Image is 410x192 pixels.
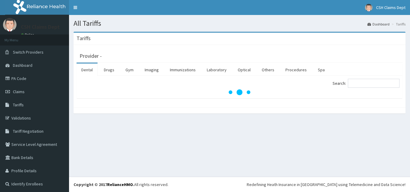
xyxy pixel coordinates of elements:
[333,79,399,88] label: Search:
[21,33,35,37] a: Online
[13,128,44,134] span: Tariff Negotiation
[13,89,25,94] span: Claims
[21,24,60,30] p: CSH Claims Dept
[365,4,372,11] img: User Image
[165,64,200,76] a: Immunizations
[77,64,98,76] a: Dental
[13,102,24,108] span: Tariffs
[247,182,405,188] div: Redefining Heath Insurance in [GEOGRAPHIC_DATA] using Telemedicine and Data Science!
[233,64,255,76] a: Optical
[376,5,405,10] span: CSH Claims Dept
[3,18,17,31] img: User Image
[107,182,133,187] a: RelianceHMO
[390,22,405,27] li: Tariffs
[348,79,399,88] input: Search:
[228,80,252,104] svg: audio-loading
[257,64,279,76] a: Others
[13,49,44,55] span: Switch Providers
[99,64,119,76] a: Drugs
[313,64,330,76] a: Spa
[77,36,91,41] h3: Tariffs
[74,182,134,187] strong: Copyright © 2017 .
[202,64,231,76] a: Laboratory
[74,19,405,27] h1: All Tariffs
[80,53,102,59] h3: Provider -
[140,64,164,76] a: Imaging
[69,177,410,192] footer: All rights reserved.
[367,22,390,27] a: Dashboard
[121,64,138,76] a: Gym
[13,63,32,68] span: Dashboard
[281,64,312,76] a: Procedures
